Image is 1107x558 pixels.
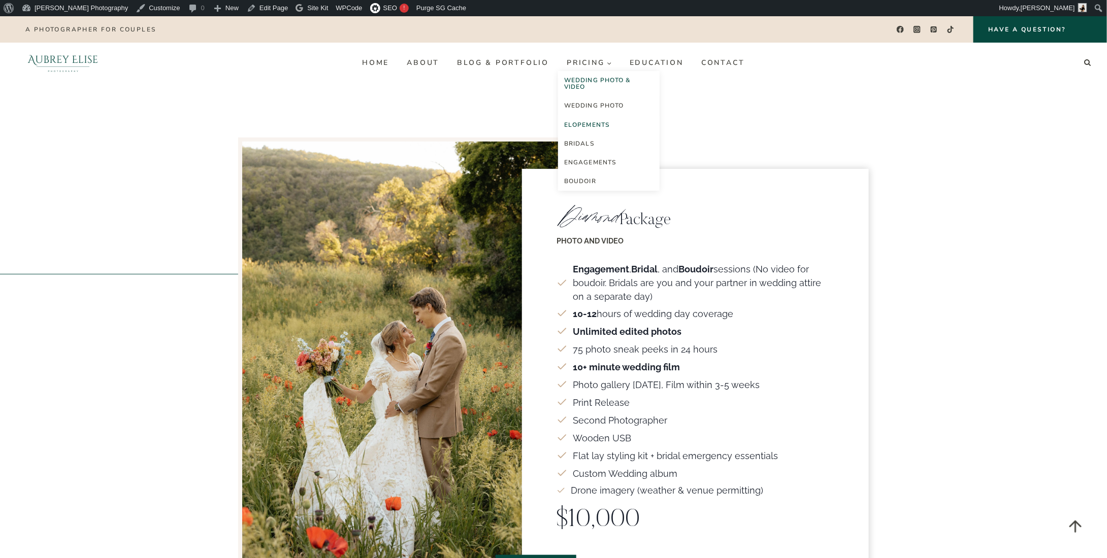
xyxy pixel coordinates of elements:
[573,262,834,303] span: , , and sessions (No video for boudoir. Bridals are you and your partner in wedding attire on a s...
[557,502,834,539] p: $10,000
[558,96,660,115] a: Wedding Photo
[1081,56,1095,70] button: View Search Form
[573,362,680,372] strong: 10+ minute wedding film
[910,22,925,37] a: Instagram
[573,378,760,392] span: Photo gallery [DATE], Film within 3-5 weeks
[573,264,629,274] strong: Engagement
[353,55,398,71] a: Home
[1059,510,1092,543] a: Scroll to top
[573,431,631,445] span: Wooden USB
[307,4,328,12] span: Site Kit
[400,4,409,13] div: !
[573,342,718,356] span: 75 photo sneak peeks in 24 hours
[573,449,778,463] span: Flat lay styling kit + bridal emergency essentials
[558,134,660,153] a: Bridals
[973,16,1107,43] a: Have a Question?
[12,43,114,83] img: Aubrey Elise Photography
[557,203,834,230] h3: Package
[573,467,677,480] span: Custom Wedding album
[621,55,692,71] a: Education
[678,264,713,274] strong: Boudoir
[558,55,621,71] button: Child menu of Pricing
[573,413,667,427] span: Second Photographer
[557,236,624,245] strong: PHOTO AND VIDEO
[573,308,597,319] strong: 10-12
[631,264,658,274] strong: Bridal
[693,55,754,71] a: Contact
[558,153,660,172] a: Engagements
[558,71,660,96] a: Wedding Photo & Video
[927,22,941,37] a: Pinterest
[398,55,448,71] a: About
[573,396,630,409] span: Print Release
[893,22,907,37] a: Facebook
[557,197,620,235] em: Diamond
[573,326,681,337] strong: Unlimited edited photos
[573,307,733,321] span: hours of wedding day coverage
[1021,4,1075,12] span: [PERSON_NAME]
[943,22,958,37] a: TikTok
[571,483,763,497] span: Drone imagery (weather & venue permitting)
[25,26,156,33] p: A photographer for couples
[558,116,660,134] a: Elopements
[383,4,397,12] span: SEO
[558,172,660,191] a: Boudoir
[353,55,754,71] nav: Primary
[448,55,558,71] a: Blog & Portfolio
